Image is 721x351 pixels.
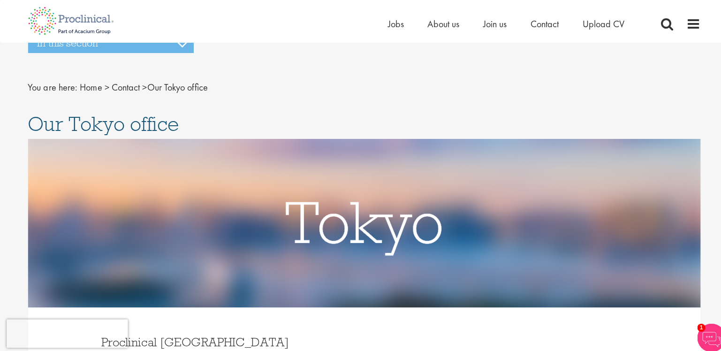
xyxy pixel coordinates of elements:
a: breadcrumb link to Contact [111,80,139,92]
span: You are here: [28,80,77,92]
span: Our Tokyo office [79,80,206,92]
h3: In this section [28,33,192,53]
a: Contact [525,17,554,30]
span: 1 [691,320,698,328]
a: breadcrumb link to Home [79,80,101,92]
a: Jobs [384,17,400,30]
img: Chatbot [691,320,719,349]
iframe: reCAPTCHA [7,316,127,344]
a: About us [424,17,455,30]
span: > [141,80,146,92]
span: Our Tokyo office [28,110,177,135]
a: Join us [478,17,502,30]
h3: Proclinical [GEOGRAPHIC_DATA] [100,333,354,345]
span: > [104,80,108,92]
a: Upload CV [577,17,619,30]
